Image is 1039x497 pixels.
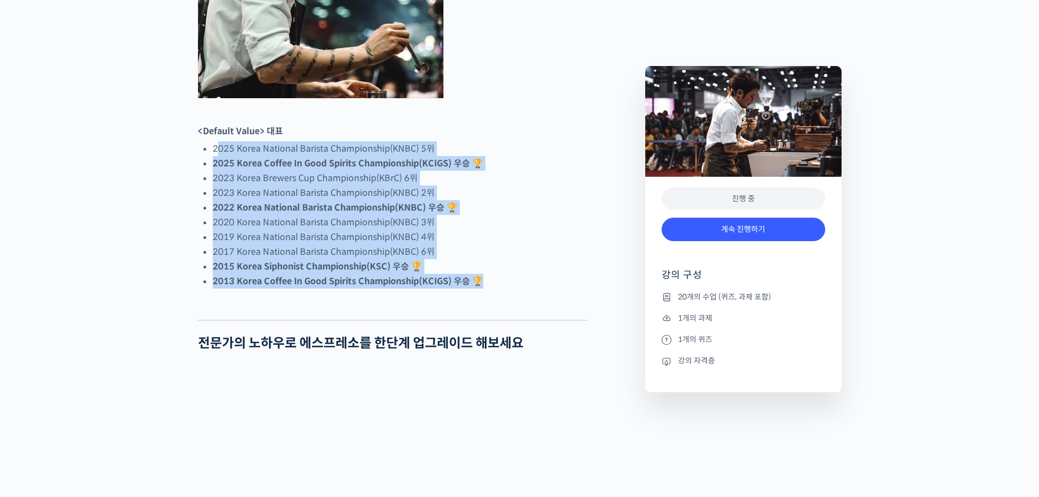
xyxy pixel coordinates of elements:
li: 2020 Korea National Barista Championship(KNBC) 3위 [213,215,587,230]
a: 홈 [3,346,72,373]
li: 2019 Korea National Barista Championship(KNBC) 4위 [213,230,587,244]
li: 2025 Korea National Barista Championship(KNBC) 5위 [213,141,587,156]
li: 1개의 과제 [662,312,825,325]
li: 2023 Korea National Barista Championship(KNBC) 2위 [213,185,587,200]
strong: 2022 Korea National Barista Championship(KNBC) 우승 🏆 [213,202,458,213]
li: 2023 Korea Brewers Cup Championship(KBrC) 6위 [213,171,587,185]
a: 대화 [72,346,141,373]
h4: 강의 구성 [662,268,825,290]
strong: 전문가의 노하우로 에스프레소를 한단계 업그레이드 해보세요 [198,335,524,351]
strong: <Default Value> 대표 [198,125,283,137]
strong: 2013 Korea Coffee In Good Spirits Championship(KCIGS) 우승 🏆 [213,276,483,287]
span: 대화 [100,363,113,372]
strong: 2025 Korea Coffee In Good Spirits Championship(KCIGS) 우승 🏆 [213,158,483,169]
a: 계속 진행하기 [662,218,825,241]
strong: 2015 Korea Siphonist Championship(KSC) 우승 🏆 [213,261,422,272]
li: 2017 Korea National Barista Championship(KNBC) 6위 [213,244,587,259]
li: 1개의 퀴즈 [662,333,825,346]
div: 진행 중 [662,188,825,210]
a: 설정 [141,346,209,373]
li: 20개의 수업 (퀴즈, 과제 포함) [662,290,825,303]
span: 홈 [34,362,41,371]
span: 설정 [169,362,182,371]
li: 강의 자격증 [662,355,825,368]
